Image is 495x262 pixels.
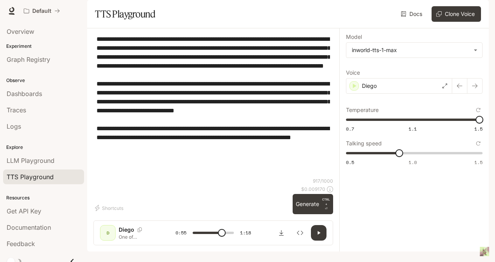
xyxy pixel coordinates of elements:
[95,6,155,22] h1: TTS Playground
[474,159,483,166] span: 1.5
[352,46,470,54] div: inworld-tts-1-max
[176,229,186,237] span: 0:55
[134,227,145,232] button: Copy Voice ID
[119,234,157,240] p: One of [PERSON_NAME]’s recent videos that really caught my attention was her discussion on how AI...
[293,194,333,214] button: GenerateCTRL +⏎
[119,226,134,234] p: Diego
[301,186,325,192] p: $ 0.009170
[346,126,354,132] span: 0.7
[93,202,126,214] button: Shortcuts
[346,43,482,58] div: inworld-tts-1-max
[409,159,417,166] span: 1.0
[32,8,51,14] p: Default
[20,3,63,19] button: All workspaces
[346,34,362,40] p: Model
[474,106,483,114] button: Reset to default
[346,141,382,146] p: Talking speed
[362,82,377,90] p: Diego
[274,225,289,241] button: Download audio
[474,126,483,132] span: 1.5
[240,229,251,237] span: 1:18
[346,159,354,166] span: 0.5
[432,6,481,22] button: Clone Voice
[346,70,360,75] p: Voice
[409,126,417,132] span: 1.1
[399,6,425,22] a: Docs
[102,227,114,239] div: D
[346,107,379,113] p: Temperature
[322,197,330,211] p: ⏎
[322,197,330,206] p: CTRL +
[292,225,308,241] button: Inspect
[474,139,483,148] button: Reset to default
